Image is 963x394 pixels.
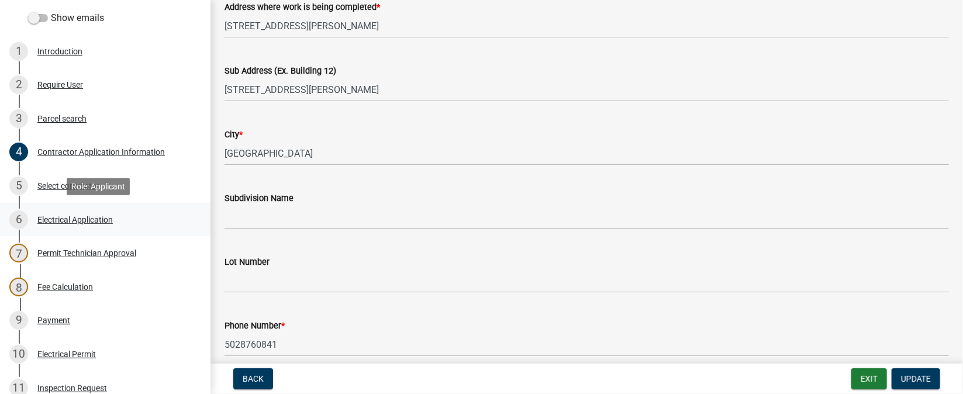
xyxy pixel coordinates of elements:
[37,81,83,89] div: Require User
[9,109,28,128] div: 3
[37,47,82,56] div: Introduction
[9,42,28,61] div: 1
[225,131,243,139] label: City
[9,75,28,94] div: 2
[37,216,113,224] div: Electrical Application
[37,384,107,392] div: Inspection Request
[28,11,104,25] label: Show emails
[225,322,285,330] label: Phone Number
[37,316,70,324] div: Payment
[243,374,264,383] span: Back
[9,143,28,161] div: 4
[225,67,336,75] label: Sub Address (Ex. Building 12)
[851,368,887,389] button: Exit
[37,148,165,156] div: Contractor Application Information
[9,177,28,195] div: 5
[9,278,28,296] div: 8
[9,210,28,229] div: 6
[67,178,130,195] div: Role: Applicant
[37,350,96,358] div: Electrical Permit
[37,249,136,257] div: Permit Technician Approval
[37,283,93,291] div: Fee Calculation
[225,258,270,267] label: Lot Number
[225,195,294,203] label: Subdivision Name
[9,244,28,262] div: 7
[37,115,87,123] div: Parcel search
[225,4,380,12] label: Address where work is being completed
[892,368,940,389] button: Update
[37,182,99,190] div: Select contractor
[9,345,28,364] div: 10
[901,374,931,383] span: Update
[233,368,273,389] button: Back
[9,311,28,330] div: 9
